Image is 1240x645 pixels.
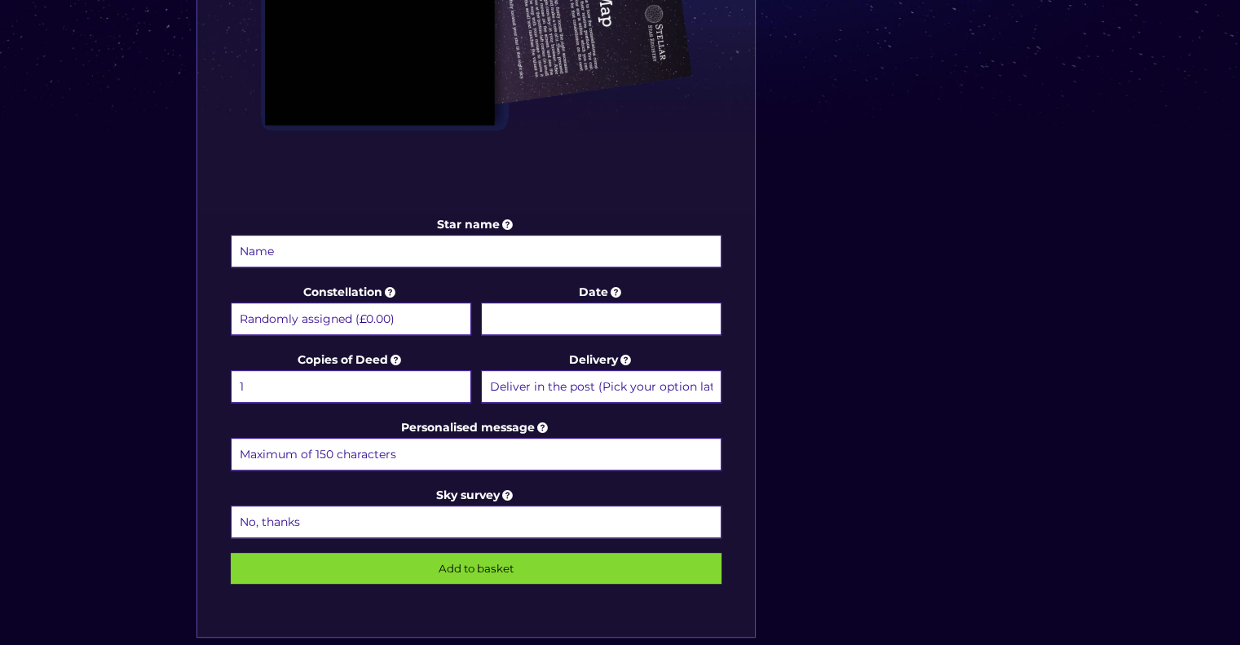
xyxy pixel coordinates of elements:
select: Copies of Deed [231,370,471,403]
select: Constellation [231,303,471,335]
a: Sky survey [436,488,516,502]
label: Constellation [231,282,471,338]
label: Date [481,282,721,338]
label: Personalised message [231,417,722,473]
label: Copies of Deed [231,350,471,405]
label: Star name [231,214,722,270]
input: Date [481,303,721,335]
input: Star name [231,235,722,267]
label: Delivery [481,350,721,405]
input: Personalised message [231,438,722,470]
select: Delivery [481,370,721,403]
select: Sky survey [231,506,722,538]
input: Add to basket [231,553,722,584]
